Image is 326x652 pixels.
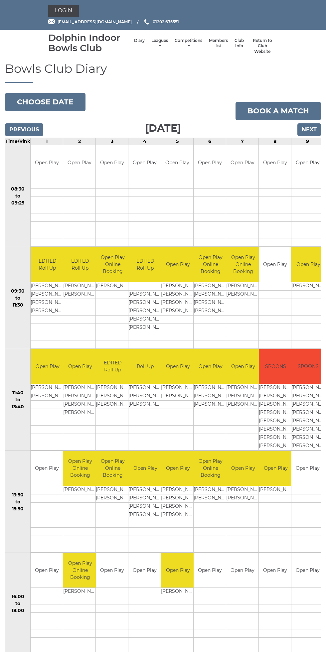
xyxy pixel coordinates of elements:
[194,299,227,307] td: [PERSON_NAME]
[259,247,291,282] td: Open Play
[63,247,97,282] td: EDITED Roll Up
[226,494,260,502] td: [PERSON_NAME]
[63,282,97,290] td: [PERSON_NAME]
[194,392,227,401] td: [PERSON_NAME]
[226,349,260,384] td: Open Play
[128,392,162,401] td: [PERSON_NAME]
[250,38,274,55] a: Return to Club Website
[226,392,260,401] td: [PERSON_NAME]
[48,33,131,53] div: Dolphin Indoor Bowls Club
[161,349,195,384] td: Open Play
[226,145,258,180] td: Open Play
[161,494,195,502] td: [PERSON_NAME]
[259,392,292,401] td: [PERSON_NAME]
[63,451,97,486] td: Open Play Online Booking
[31,282,64,290] td: [PERSON_NAME]
[226,401,260,409] td: [PERSON_NAME]
[31,247,64,282] td: EDITED Roll Up
[128,138,161,145] td: 4
[63,553,97,588] td: Open Play Online Booking
[63,138,96,145] td: 2
[291,409,325,417] td: [PERSON_NAME]
[291,442,325,451] td: [PERSON_NAME]
[128,324,162,332] td: [PERSON_NAME]
[175,38,202,49] a: Competitions
[161,553,195,588] td: Open Play
[291,282,325,290] td: [PERSON_NAME]
[134,38,145,44] a: Diary
[63,392,97,401] td: [PERSON_NAME]
[194,401,227,409] td: [PERSON_NAME]
[128,502,162,511] td: [PERSON_NAME]
[194,138,226,145] td: 6
[63,145,95,180] td: Open Play
[31,290,64,299] td: [PERSON_NAME]
[194,145,226,180] td: Open Play
[63,290,97,299] td: [PERSON_NAME]
[48,19,132,25] a: Email [EMAIL_ADDRESS][DOMAIN_NAME]
[291,553,324,588] td: Open Play
[31,392,64,401] td: [PERSON_NAME]
[96,401,129,409] td: [PERSON_NAME]
[226,290,260,299] td: [PERSON_NAME]
[259,384,292,392] td: [PERSON_NAME]
[291,451,324,486] td: Open Play
[31,307,64,315] td: [PERSON_NAME]
[63,486,97,494] td: [PERSON_NAME]
[259,426,292,434] td: [PERSON_NAME]
[128,315,162,324] td: [PERSON_NAME]
[5,247,31,349] td: 09:30 to 11:30
[63,349,97,384] td: Open Play
[5,349,31,451] td: 11:40 to 13:40
[128,451,162,486] td: Open Play
[5,93,85,111] button: Choose date
[5,123,43,136] input: Previous
[128,553,161,588] td: Open Play
[96,247,129,282] td: Open Play Online Booking
[161,392,195,401] td: [PERSON_NAME]
[259,138,291,145] td: 8
[194,282,227,290] td: [PERSON_NAME]
[235,38,244,49] a: Club Info
[161,486,195,494] td: [PERSON_NAME]
[291,401,325,409] td: [PERSON_NAME]
[96,392,129,401] td: [PERSON_NAME]
[153,19,179,24] span: 01202 675551
[31,349,64,384] td: Open Play
[63,384,97,392] td: [PERSON_NAME]
[128,247,162,282] td: EDITED Roll Up
[151,38,168,49] a: Leagues
[5,62,321,83] h1: Bowls Club Diary
[259,553,291,588] td: Open Play
[96,145,128,180] td: Open Play
[259,349,292,384] td: SPOONS
[161,299,195,307] td: [PERSON_NAME]
[259,409,292,417] td: [PERSON_NAME]
[96,553,128,588] td: Open Play
[226,247,260,282] td: Open Play Online Booking
[161,145,193,180] td: Open Play
[161,511,195,519] td: [PERSON_NAME]
[194,349,227,384] td: Open Play
[128,494,162,502] td: [PERSON_NAME]
[128,145,161,180] td: Open Play
[194,384,227,392] td: [PERSON_NAME]
[194,553,226,588] td: Open Play
[236,102,321,120] a: Book a match
[96,384,129,392] td: [PERSON_NAME]
[259,451,292,486] td: Open Play
[226,138,259,145] td: 7
[96,138,128,145] td: 3
[161,451,195,486] td: Open Play
[128,349,162,384] td: Roll Up
[31,451,63,486] td: Open Play
[259,145,291,180] td: Open Play
[226,451,260,486] td: Open Play
[143,19,179,25] a: Phone us 01202 675551
[128,511,162,519] td: [PERSON_NAME]
[259,434,292,442] td: [PERSON_NAME]
[63,401,97,409] td: [PERSON_NAME]
[161,290,195,299] td: [PERSON_NAME]
[194,247,227,282] td: Open Play Online Booking
[161,307,195,315] td: [PERSON_NAME]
